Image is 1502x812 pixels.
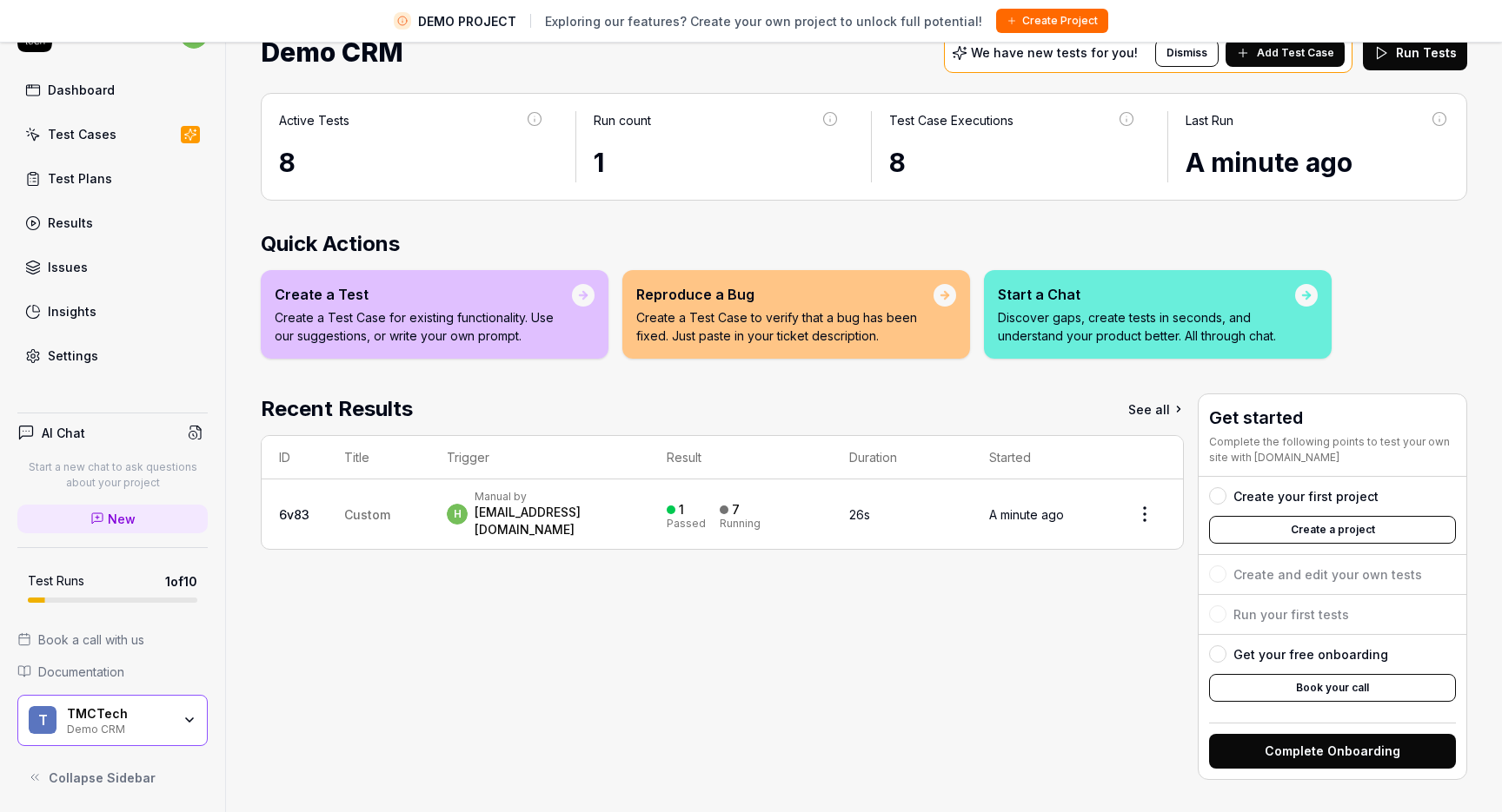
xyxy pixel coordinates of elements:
[344,507,390,522] span: Custom
[17,117,208,151] a: Test Cases
[594,143,841,182] div: 1
[279,111,349,129] div: Active Tests
[1209,734,1456,769] button: Complete Onboarding
[1363,36,1467,70] button: Run Tests
[17,695,208,747] button: TTMCTechDemo CRM
[971,47,1138,59] p: We have new tests for you!
[1233,487,1379,505] div: Create your first project
[17,294,208,328] a: Insights
[1155,39,1219,67] button: Dismiss
[48,258,88,276] div: Issues
[1186,111,1233,129] div: Last Run
[261,30,403,76] span: Demo CRM
[667,518,706,529] div: Passed
[327,436,429,479] th: Title
[261,228,1467,260] h2: Quick Actions
[17,162,208,195] a: Test Plans
[636,284,934,305] div: Reproduce a Bug
[48,81,115,99] div: Dashboard
[28,573,84,589] h5: Test Runs
[720,518,761,529] div: Running
[17,630,208,649] a: Book a call with us
[1209,405,1456,431] h3: Get started
[165,572,197,591] span: 1 of 10
[49,769,156,787] span: Collapse Sidebar
[17,250,208,284] a: Issues
[732,502,740,518] div: 7
[29,706,56,734] span: T
[17,206,208,240] a: Results
[1186,147,1352,178] time: A minute ago
[998,308,1295,345] p: Discover gaps, create tests in seconds, and understand your product better. All through chat.
[67,721,171,735] div: Demo CRM
[475,504,631,538] div: [EMAIL_ADDRESS][DOMAIN_NAME]
[38,663,124,681] span: Documentation
[594,111,651,129] div: Run count
[48,125,116,143] div: Test Cases
[17,663,208,681] a: Documentation
[48,302,96,320] div: Insights
[996,9,1108,33] button: Create Project
[429,436,648,479] th: Trigger
[849,507,870,522] time: 26s
[48,347,98,365] div: Settings
[17,760,208,795] button: Collapse Sidebar
[1209,674,1456,702] button: Book your call
[889,143,1136,182] div: 8
[832,436,972,479] th: Duration
[418,12,516,30] span: DEMO PROJECT
[989,507,1064,522] time: A minute ago
[275,308,572,345] p: Create a Test Case for existing functionality. Use our suggestions, or write your own prompt.
[275,284,572,305] div: Create a Test
[17,339,208,373] a: Settings
[679,502,684,518] div: 1
[42,424,85,442] h4: AI Chat
[1233,645,1388,663] div: Get your free onboarding
[108,510,136,528] span: New
[279,507,309,522] a: 6v83
[889,111,1014,129] div: Test Case Executions
[261,393,413,425] h2: Recent Results
[447,504,468,525] span: h
[17,73,208,107] a: Dashboard
[279,143,544,182] div: 8
[998,284,1295,305] div: Start a Chat
[1209,516,1456,544] button: Create a project
[1209,434,1456,465] div: Complete the following points to test your own site with [DOMAIN_NAME]
[972,436,1107,479] th: Started
[17,505,208,533] a: New
[38,630,144,649] span: Book a call with us
[1257,45,1334,61] span: Add Test Case
[1226,39,1345,67] button: Add Test Case
[649,436,832,479] th: Result
[48,169,112,188] div: Test Plans
[475,490,631,504] div: Manual by
[636,308,934,345] p: Create a Test Case to verify that a bug has been fixed. Just paste in your ticket description.
[17,459,208,491] p: Start a new chat to ask questions about your project
[1128,393,1184,425] a: See all
[262,436,327,479] th: ID
[67,706,171,722] div: TMCTech
[545,12,982,30] span: Exploring our features? Create your own project to unlock full potential!
[48,214,93,232] div: Results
